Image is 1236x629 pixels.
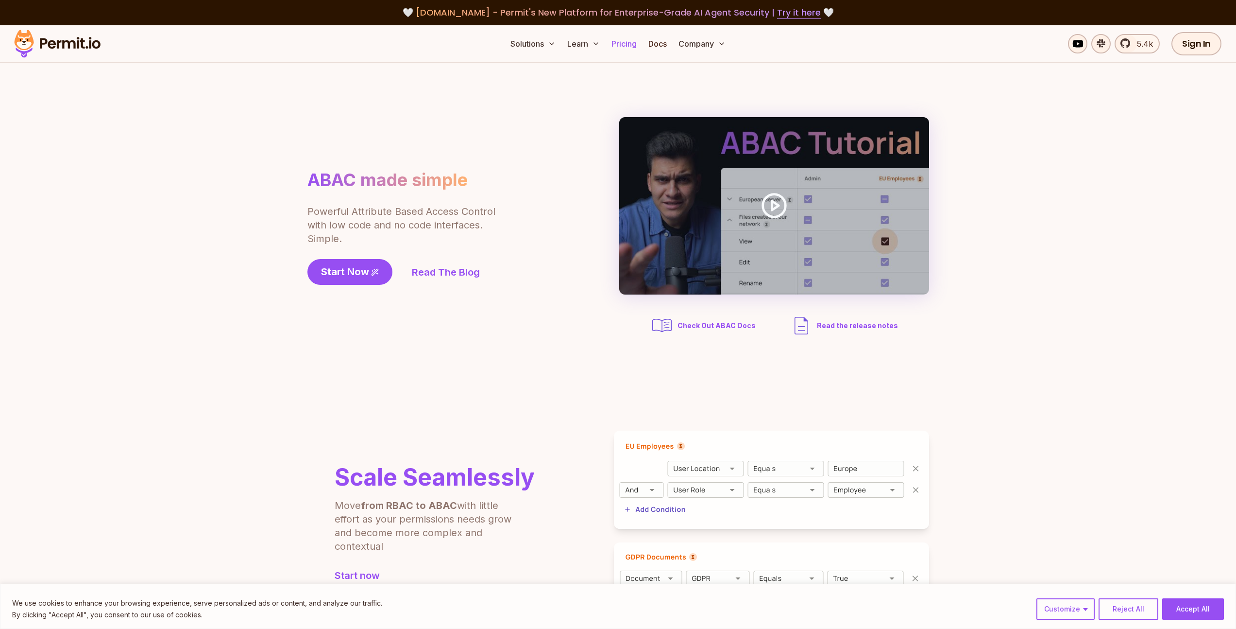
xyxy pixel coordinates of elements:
[335,466,535,489] h2: Scale Seamlessly
[790,314,898,337] a: Read the release notes
[12,597,382,609] p: We use cookies to enhance your browsing experience, serve personalized ads or content, and analyz...
[1115,34,1160,53] a: 5.4k
[777,6,821,19] a: Try it here
[507,34,559,53] button: Solutions
[1036,598,1095,620] button: Customize
[677,321,756,331] span: Check Out ABAC Docs
[361,500,457,511] b: from RBAC to ABAC
[1171,32,1221,55] a: Sign In
[790,314,813,337] img: description
[563,34,604,53] button: Learn
[412,265,480,279] a: Read The Blog
[307,205,497,245] p: Powerful Attribute Based Access Control with low code and no code interfaces. Simple.
[335,499,524,553] p: Move with little effort as your permissions needs grow and become more complex and contextual
[307,259,392,285] a: Start Now
[321,265,369,279] span: Start Now
[335,569,535,582] a: Start now
[10,27,105,60] img: Permit logo
[416,6,821,18] span: [DOMAIN_NAME] - Permit's New Platform for Enterprise-Grade AI Agent Security |
[1162,598,1224,620] button: Accept All
[12,609,382,621] p: By clicking "Accept All", you consent to our use of cookies.
[644,34,671,53] a: Docs
[675,34,729,53] button: Company
[307,169,468,191] h1: ABAC made simple
[23,6,1213,19] div: 🤍 🤍
[817,321,898,331] span: Read the release notes
[1131,38,1153,50] span: 5.4k
[650,314,759,337] a: Check Out ABAC Docs
[1099,598,1158,620] button: Reject All
[650,314,674,337] img: abac docs
[608,34,641,53] a: Pricing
